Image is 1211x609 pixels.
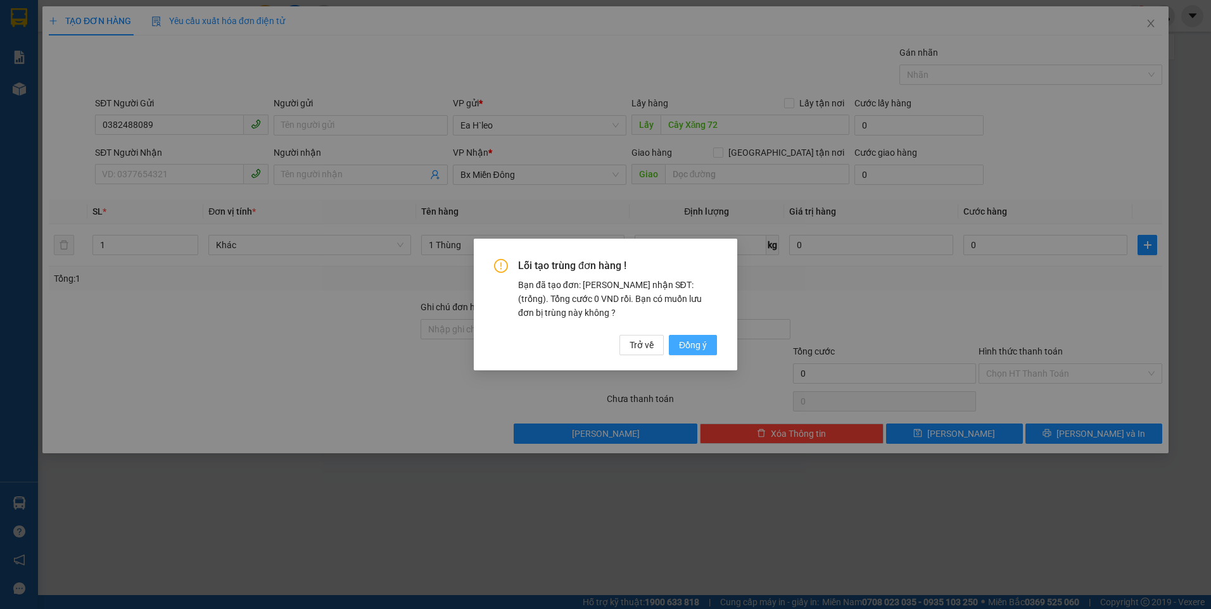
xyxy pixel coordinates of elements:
span: Trở về [630,338,654,352]
button: Đồng ý [669,335,717,355]
span: exclamation-circle [494,259,508,273]
button: Trở về [619,335,664,355]
span: Lỗi tạo trùng đơn hàng ! [518,259,717,273]
div: Bạn đã tạo đơn: [PERSON_NAME] nhận SĐT: (trống). Tổng cước 0 VND rồi. Bạn có muốn lưu đơn bị trùn... [518,278,717,320]
span: Đồng ý [679,338,707,352]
